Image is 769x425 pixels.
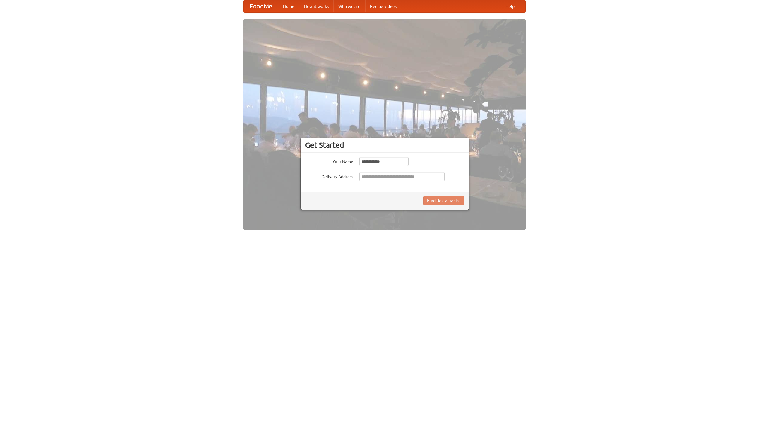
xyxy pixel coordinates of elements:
button: Find Restaurants! [423,196,464,205]
a: FoodMe [244,0,278,12]
a: Who we are [333,0,365,12]
label: Your Name [305,157,353,165]
label: Delivery Address [305,172,353,180]
a: Recipe videos [365,0,401,12]
a: Help [501,0,519,12]
a: How it works [299,0,333,12]
a: Home [278,0,299,12]
h3: Get Started [305,141,464,150]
